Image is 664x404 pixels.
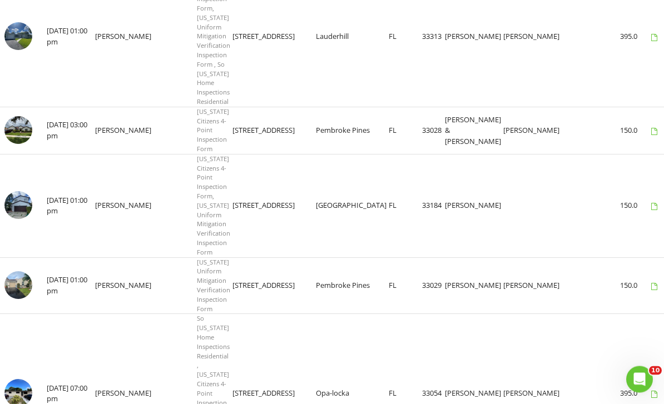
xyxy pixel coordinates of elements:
td: FL [389,154,422,258]
img: image_processing2025081276k78i6o.jpeg [4,192,32,220]
span: [US_STATE] Uniform Mitigation Verification Inspection Form [197,258,230,313]
td: [DATE] 01:00 pm [47,154,95,258]
td: [GEOGRAPHIC_DATA] [316,154,389,258]
td: [STREET_ADDRESS] [232,154,316,258]
span: [US_STATE] Citizens 4-Point Inspection Form [197,108,229,153]
span: [US_STATE] Citizens 4-Point Inspection Form, [US_STATE] Uniform Mitigation Verification Inspectio... [197,155,230,257]
td: [PERSON_NAME] [445,154,503,258]
td: [DATE] 01:00 pm [47,258,95,315]
td: [STREET_ADDRESS] [232,258,316,315]
img: image_processing2025080776g55tnv.jpeg [4,272,32,300]
td: [PERSON_NAME] [445,258,503,315]
td: 150.0 [620,154,651,258]
td: [DATE] 03:00 pm [47,107,95,154]
td: [PERSON_NAME] [503,258,562,315]
iframe: Intercom live chat [626,366,653,393]
td: 33028 [422,107,445,154]
td: [PERSON_NAME] [95,154,153,258]
td: 150.0 [620,258,651,315]
td: [PERSON_NAME] [95,107,153,154]
td: Pembroke Pines [316,258,389,315]
span: 10 [649,366,662,375]
td: [PERSON_NAME] [95,258,153,315]
td: Pembroke Pines [316,107,389,154]
img: image_processing2025081582qzb5w5.jpeg [4,23,32,51]
td: [STREET_ADDRESS] [232,107,316,154]
td: FL [389,107,422,154]
td: [PERSON_NAME] & [PERSON_NAME] [445,107,503,154]
td: FL [389,258,422,315]
td: 150.0 [620,107,651,154]
td: 33184 [422,154,445,258]
img: image_processing20250813889ioeq3.jpeg [4,117,32,144]
td: [PERSON_NAME] [503,107,562,154]
td: 33029 [422,258,445,315]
